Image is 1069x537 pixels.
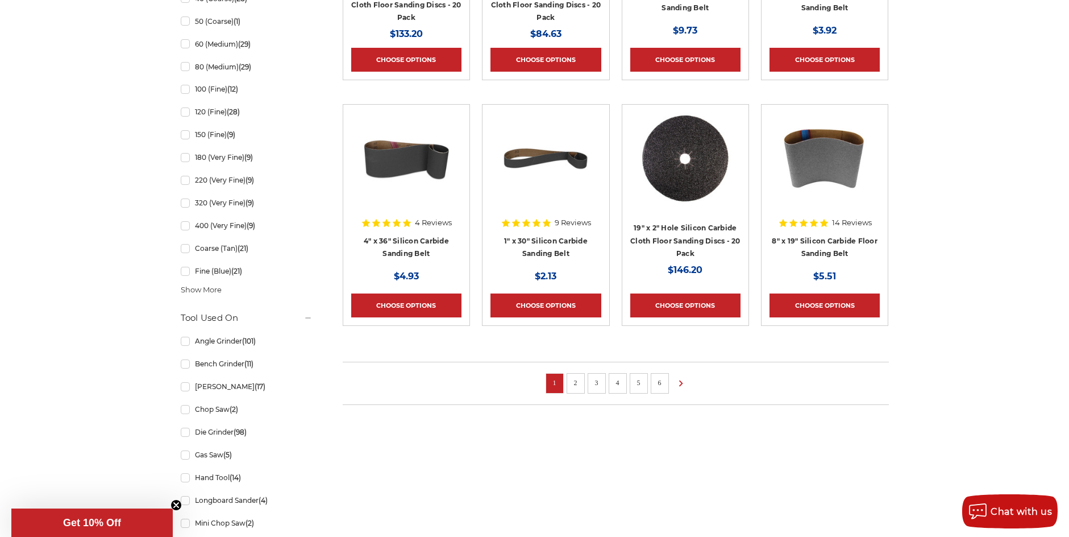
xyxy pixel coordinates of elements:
a: [PERSON_NAME] [181,377,313,396]
a: Quick view [646,147,725,170]
a: 1 [549,377,560,389]
img: 4" x 36" Silicon Carbide File Belt [361,113,452,204]
a: 100 (Fine) [181,79,313,99]
span: (9) [247,221,255,230]
span: (2) [246,519,254,527]
a: Coarse (Tan) [181,238,313,258]
a: 4 [612,377,623,389]
a: Choose Options [351,48,461,72]
a: 1" x 30" Silicon Carbide File Belt [490,113,601,223]
span: (101) [242,337,256,345]
a: 6 [654,377,665,389]
a: Mini Chop Saw [181,513,313,533]
a: 4" x 36" Silicon Carbide File Belt [351,113,461,223]
button: Close teaser [170,499,182,511]
span: 4 Reviews [415,219,452,226]
span: (28) [227,108,240,116]
span: $133.20 [390,28,423,39]
span: 14 Reviews [832,219,872,226]
span: $84.63 [530,28,561,39]
span: 9 Reviews [555,219,591,226]
span: (2) [230,405,238,414]
span: Chat with us [991,506,1052,517]
a: Choose Options [769,294,880,317]
span: (1) [234,17,240,26]
img: 7-7-8" x 29-1-2 " Silicon Carbide belt for aggressive sanding on concrete and hardwood floors as ... [779,113,870,204]
span: (9) [227,130,235,139]
span: $9.73 [673,25,697,36]
span: (12) [227,85,238,93]
a: Choose Options [490,48,601,72]
span: (9) [246,176,254,184]
a: Quick view [367,147,446,170]
h5: Tool Used On [181,311,313,325]
a: Fine (Blue) [181,261,313,281]
a: 400 (Very Fine) [181,216,313,236]
a: Choose Options [351,294,461,317]
a: Quick view [785,147,864,170]
img: 1" x 30" Silicon Carbide File Belt [500,113,591,204]
a: 8" x 19" Silicon Carbide Floor Sanding Belt [772,237,877,258]
span: (98) [234,428,247,436]
span: $4.93 [394,271,419,282]
span: (14) [230,473,241,482]
a: 5 [633,377,644,389]
a: Die Grinder [181,422,313,442]
span: (29) [239,63,251,71]
span: (11) [244,360,253,368]
a: 50 (Coarse) [181,11,313,31]
a: Choose Options [769,48,880,72]
span: (29) [238,40,251,48]
a: 220 (Very Fine) [181,170,313,190]
a: Gas Saw [181,445,313,465]
a: 80 (Medium) [181,57,313,77]
a: 3 [591,377,602,389]
a: Choose Options [490,294,601,317]
span: Get 10% Off [63,517,121,528]
a: Chop Saw [181,399,313,419]
button: Chat with us [962,494,1058,528]
a: 1" x 30" Silicon Carbide Sanding Belt [504,237,588,258]
span: (9) [244,153,253,162]
a: Quick view [506,147,585,170]
span: Show More [181,284,222,296]
img: Silicon Carbide 19" x 2" Cloth Floor Sanding Discs [640,113,731,204]
span: (21) [231,267,242,275]
div: Get 10% OffClose teaser [11,509,173,537]
a: 7-7-8" x 29-1-2 " Silicon Carbide belt for aggressive sanding on concrete and hardwood floors as ... [769,113,880,223]
a: 120 (Fine) [181,102,313,122]
a: Longboard Sander [181,490,313,510]
a: Choose Options [630,48,741,72]
span: $5.51 [813,271,836,282]
span: $3.92 [813,25,837,36]
span: (5) [223,451,232,459]
a: 320 (Very Fine) [181,193,313,213]
a: Bench Grinder [181,354,313,374]
a: Hand Tool [181,468,313,488]
a: 60 (Medium) [181,34,313,54]
a: 180 (Very Fine) [181,147,313,167]
a: 2 [570,377,581,389]
a: Angle Grinder [181,331,313,351]
span: $146.20 [668,265,702,275]
a: 150 (Fine) [181,125,313,144]
span: (9) [246,199,254,207]
span: (21) [238,244,248,253]
span: (17) [255,382,265,391]
a: Choose Options [630,294,741,317]
a: 19" x 2" Hole Silicon Carbide Cloth Floor Sanding Discs - 20 Pack [630,224,741,258]
span: $2.13 [535,271,556,282]
a: 4" x 36" Silicon Carbide Sanding Belt [364,237,449,258]
a: Silicon Carbide 19" x 2" Cloth Floor Sanding Discs [630,113,741,223]
span: (4) [259,496,268,505]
